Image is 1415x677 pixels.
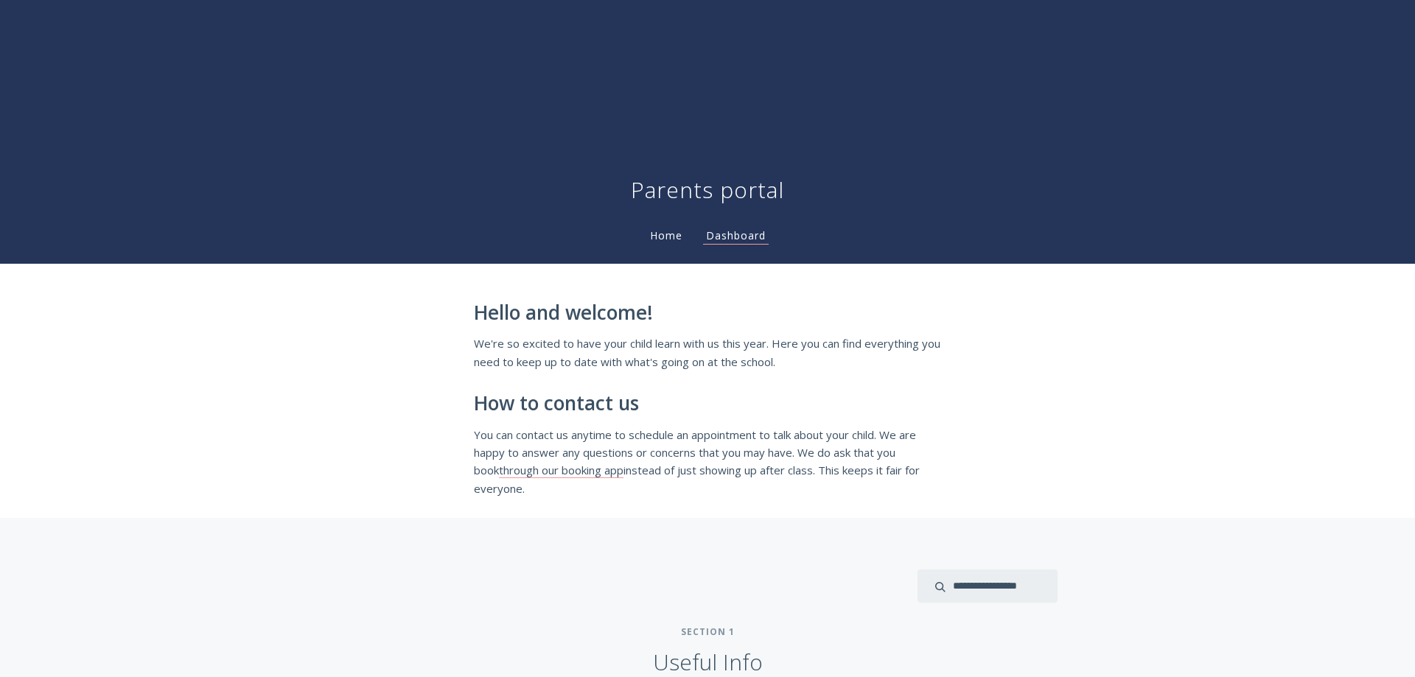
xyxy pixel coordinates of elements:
a: Home [647,228,685,242]
h2: How to contact us [474,393,941,415]
p: You can contact us anytime to schedule an appointment to talk about your child. We are happy to a... [474,426,941,498]
p: We're so excited to have your child learn with us this year. Here you can find everything you nee... [474,334,941,371]
h1: Parents portal [631,175,784,205]
h2: Hello and welcome! [474,302,941,324]
input: search input [918,569,1058,603]
a: Dashboard [703,228,769,245]
a: through our booking app [499,463,623,478]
